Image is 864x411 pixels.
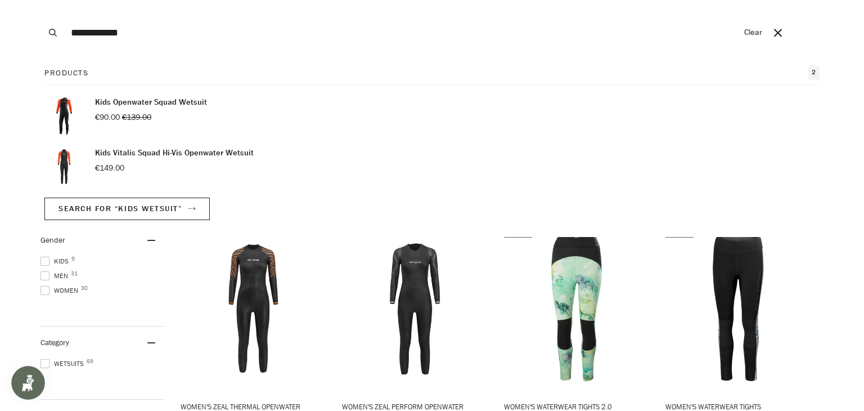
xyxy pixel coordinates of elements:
ul: Products [44,96,820,186]
span: €90.00 [95,112,120,123]
p: Products [44,67,88,79]
span: Search for “kids wetsuit” [58,203,182,214]
img: Kids Openwater Squad Wetsuit [44,96,84,136]
span: 2 [808,65,820,80]
p: Kids Vitalis Squad Hi-Vis Openwater Wetsuit [95,147,254,159]
img: Kids Vitalis Squad Hi-Vis Openwater Wetsuit [44,147,84,186]
a: Kids Vitalis Squad Hi-Vis Openwater Wetsuit €149.00 [44,147,820,186]
iframe: Button to open loyalty program pop-up [11,366,45,400]
span: €139.00 [122,112,151,123]
p: Kids Openwater Squad Wetsuit [95,96,207,109]
div: Search for “kids wetsuit” [44,65,820,237]
a: Kids Openwater Squad Wetsuit €90.00 €139.00 [44,96,820,136]
span: €149.00 [95,163,124,173]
